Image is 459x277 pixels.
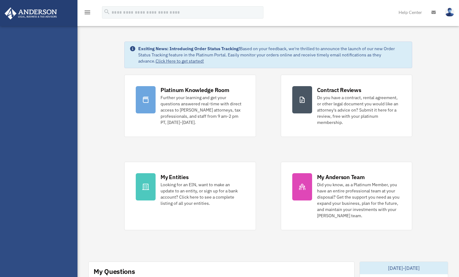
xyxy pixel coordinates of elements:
[84,11,91,16] a: menu
[281,75,412,137] a: Contract Reviews Do you have a contract, rental agreement, or other legal document you would like...
[281,162,412,230] a: My Anderson Team Did you know, as a Platinum Member, you have an entire professional team at your...
[445,8,454,17] img: User Pic
[317,86,361,94] div: Contract Reviews
[124,75,256,137] a: Platinum Knowledge Room Further your learning and get your questions answered real-time with dire...
[317,173,365,181] div: My Anderson Team
[161,182,244,206] div: Looking for an EIN, want to make an update to an entity, or sign up for a bank account? Click her...
[94,267,135,276] div: My Questions
[138,46,407,64] div: Based on your feedback, we're thrilled to announce the launch of our new Order Status Tracking fe...
[124,162,256,230] a: My Entities Looking for an EIN, want to make an update to an entity, or sign up for a bank accoun...
[84,9,91,16] i: menu
[138,46,240,51] strong: Exciting News: Introducing Order Status Tracking!
[104,8,110,15] i: search
[161,173,188,181] div: My Entities
[161,86,229,94] div: Platinum Knowledge Room
[317,182,401,219] div: Did you know, as a Platinum Member, you have an entire professional team at your disposal? Get th...
[156,58,204,64] a: Click Here to get started!
[317,95,401,125] div: Do you have a contract, rental agreement, or other legal document you would like an attorney's ad...
[3,7,59,20] img: Anderson Advisors Platinum Portal
[161,95,244,125] div: Further your learning and get your questions answered real-time with direct access to [PERSON_NAM...
[360,262,448,274] div: [DATE]-[DATE]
